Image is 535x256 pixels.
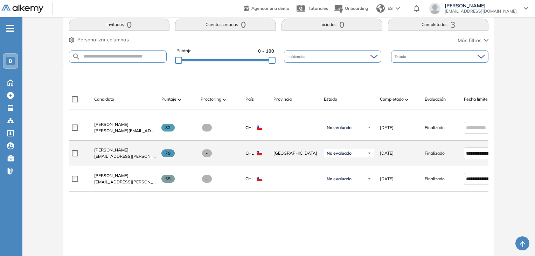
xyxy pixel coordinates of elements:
[425,124,445,131] span: Finalizado
[273,150,318,156] span: [GEOGRAPHIC_DATA]
[367,177,371,181] img: Ícono de flecha
[77,36,129,43] span: Personalizar columnas
[258,48,274,54] span: 0 - 100
[161,96,176,102] span: Puntaje
[376,4,385,13] img: world
[464,96,488,102] span: Fecha límite
[175,19,276,31] button: Cuentas creadas0
[245,150,254,156] span: CHL
[94,153,156,160] span: [EMAIL_ADDRESS][PERSON_NAME][DOMAIN_NAME]
[94,179,156,185] span: [EMAIL_ADDRESS][PERSON_NAME][DOMAIN_NAME]
[257,151,262,155] img: CHL
[94,147,128,153] span: [PERSON_NAME]
[69,19,170,31] button: Invitados0
[327,150,352,156] span: No evaluado
[308,6,328,11] span: Tutoriales
[324,96,337,102] span: Estado
[425,96,446,102] span: Evaluación
[94,147,156,153] a: [PERSON_NAME]
[161,175,175,183] span: 55
[69,36,129,43] button: Personalizar columnas
[425,176,445,182] span: Finalizado
[500,222,535,256] div: Widget de chat
[367,151,371,155] img: Ícono de flecha
[396,7,400,10] img: arrow
[94,173,128,178] span: [PERSON_NAME]
[94,121,156,128] a: [PERSON_NAME]
[273,124,318,131] span: -
[223,99,226,101] img: [missing "en.ARROW_ALT" translation]
[201,96,221,102] span: Proctoring
[334,1,368,16] button: Onboarding
[273,96,292,102] span: Provincia
[94,96,114,102] span: Candidato
[388,5,393,12] span: ES
[380,124,394,131] span: [DATE]
[245,124,254,131] span: CHL
[282,19,382,31] button: Iniciadas0
[345,6,368,11] span: Onboarding
[245,176,254,182] span: CHL
[287,54,307,59] span: Incidencias
[161,124,175,132] span: 82
[327,176,352,182] span: No evaluado
[380,96,404,102] span: Completado
[202,124,212,132] span: -
[367,126,371,130] img: Ícono de flecha
[273,176,318,182] span: -
[202,175,212,183] span: -
[245,96,254,102] span: País
[202,149,212,157] span: -
[284,50,381,63] div: Incidencias
[380,176,394,182] span: [DATE]
[1,5,43,13] img: Logo
[405,99,409,101] img: [missing "en.ARROW_ALT" translation]
[395,54,408,59] span: Estado
[445,8,517,14] span: [EMAIL_ADDRESS][DOMAIN_NAME]
[388,19,489,31] button: Completadas3
[161,149,175,157] span: 79
[178,99,181,101] img: [missing "en.ARROW_ALT" translation]
[9,58,12,64] span: B
[327,125,352,130] span: No evaluado
[94,173,156,179] a: [PERSON_NAME]
[251,6,289,11] span: Agendar una demo
[94,122,128,127] span: [PERSON_NAME]
[244,4,289,12] a: Agendar una demo
[458,37,481,44] span: Más filtros
[380,150,394,156] span: [DATE]
[500,222,535,256] iframe: Chat Widget
[425,150,445,156] span: Finalizado
[72,52,81,61] img: SEARCH_ALT
[458,37,488,44] button: Más filtros
[94,128,156,134] span: [PERSON_NAME][EMAIL_ADDRESS][DOMAIN_NAME]
[257,177,262,181] img: CHL
[6,28,14,29] i: -
[445,3,517,8] span: [PERSON_NAME]
[176,48,192,54] span: Puntaje
[257,126,262,130] img: CHL
[391,50,488,63] div: Estado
